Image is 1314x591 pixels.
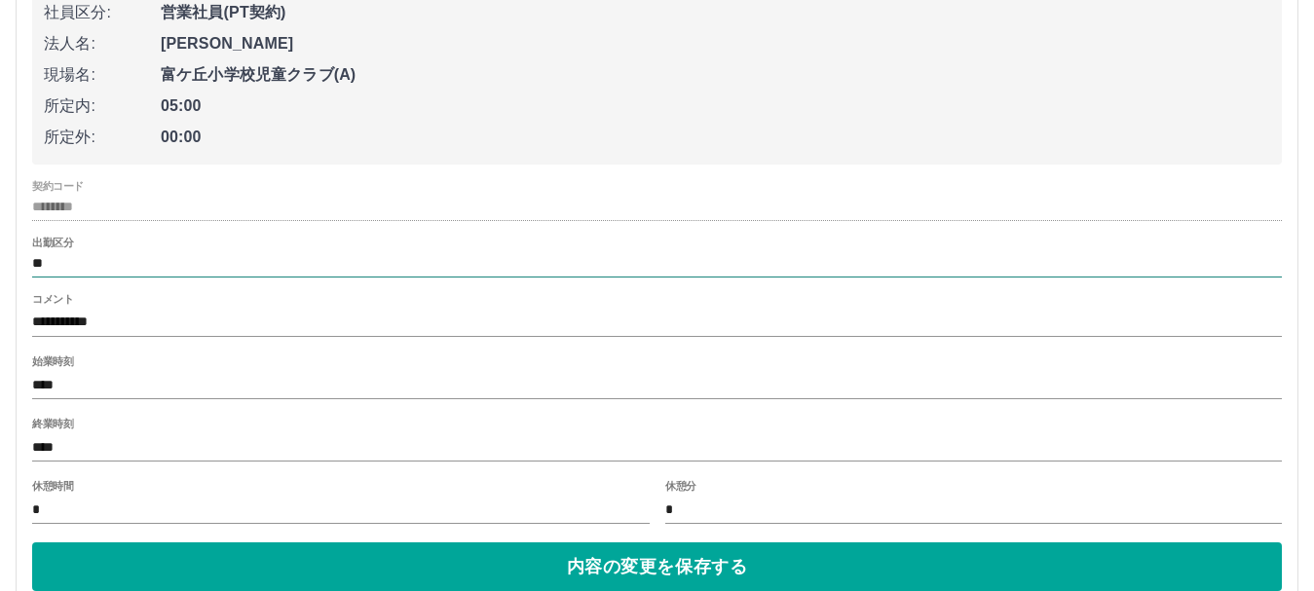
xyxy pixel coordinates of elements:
[161,126,1270,149] span: 00:00
[32,235,73,249] label: 出勤区分
[44,1,161,24] span: 社員区分:
[44,32,161,55] span: 法人名:
[32,291,73,306] label: コメント
[32,354,73,369] label: 始業時刻
[44,94,161,118] span: 所定内:
[161,32,1270,55] span: [PERSON_NAME]
[665,479,696,494] label: 休憩分
[32,479,73,494] label: 休憩時間
[32,542,1282,591] button: 内容の変更を保存する
[161,63,1270,87] span: 富ケ丘小学校児童クラブ(A)
[44,63,161,87] span: 現場名:
[44,126,161,149] span: 所定外:
[32,417,73,431] label: 終業時刻
[161,1,1270,24] span: 営業社員(PT契約)
[32,178,84,193] label: 契約コード
[161,94,1270,118] span: 05:00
